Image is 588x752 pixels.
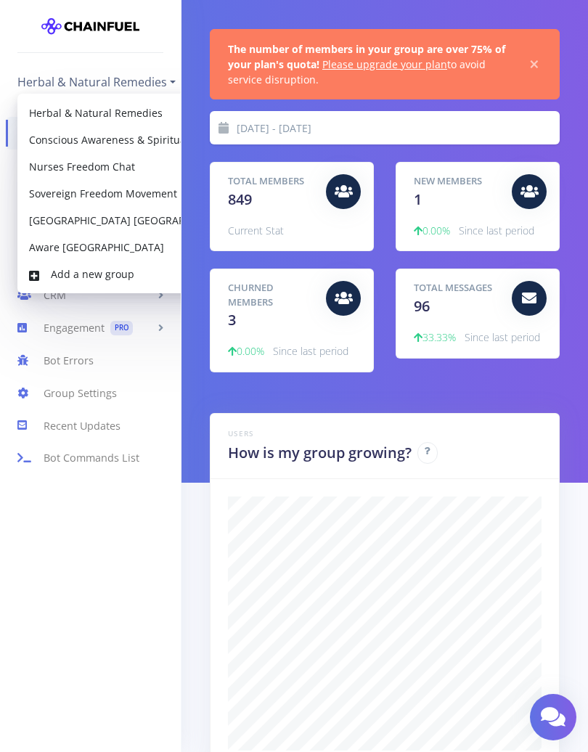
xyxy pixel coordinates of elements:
span: Current Stat [228,224,284,237]
a: Conscious Awareness & Spiritual Development [17,126,281,153]
a: Aware [GEOGRAPHIC_DATA] [17,234,281,261]
a: Nurses Freedom Chat [17,153,281,180]
span: 33.33% [414,330,456,344]
div: Herbal & Natural Remedies [17,94,281,293]
h5: Total Messages [414,281,501,295]
h5: Total Members [228,174,315,189]
span: 0.00% [228,344,264,358]
span: 0.00% [414,224,450,237]
span: PRO [110,321,133,336]
h6: Users [228,428,542,439]
h5: Churned Members [228,281,315,309]
button: Close [527,57,542,72]
span: to avoid service disruption. [228,42,505,86]
a: Herbal & Natural Remedies [17,70,176,94]
strong: The number of members in your group are over 75% of your plan's quota! [228,42,505,71]
span: Since last period [459,224,534,237]
a: Please upgrade your plan [322,57,447,71]
span: × [527,57,542,72]
a: Analytics [6,117,175,150]
a: [GEOGRAPHIC_DATA] [GEOGRAPHIC_DATA] Awake [17,207,281,234]
h5: New Members [414,174,501,189]
a: Add a new group [17,261,281,287]
h2: How is my group growing? [228,442,412,464]
span: 3 [228,310,236,330]
span: 849 [228,189,252,209]
span: Since last period [465,330,540,344]
a: Sovereign Freedom Movement [17,180,281,207]
span: Since last period [273,344,348,358]
a: Herbal & Natural Remedies [17,99,281,126]
img: chainfuel-logo [41,12,139,41]
span: 1 [414,189,422,209]
span: 96 [414,296,430,316]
